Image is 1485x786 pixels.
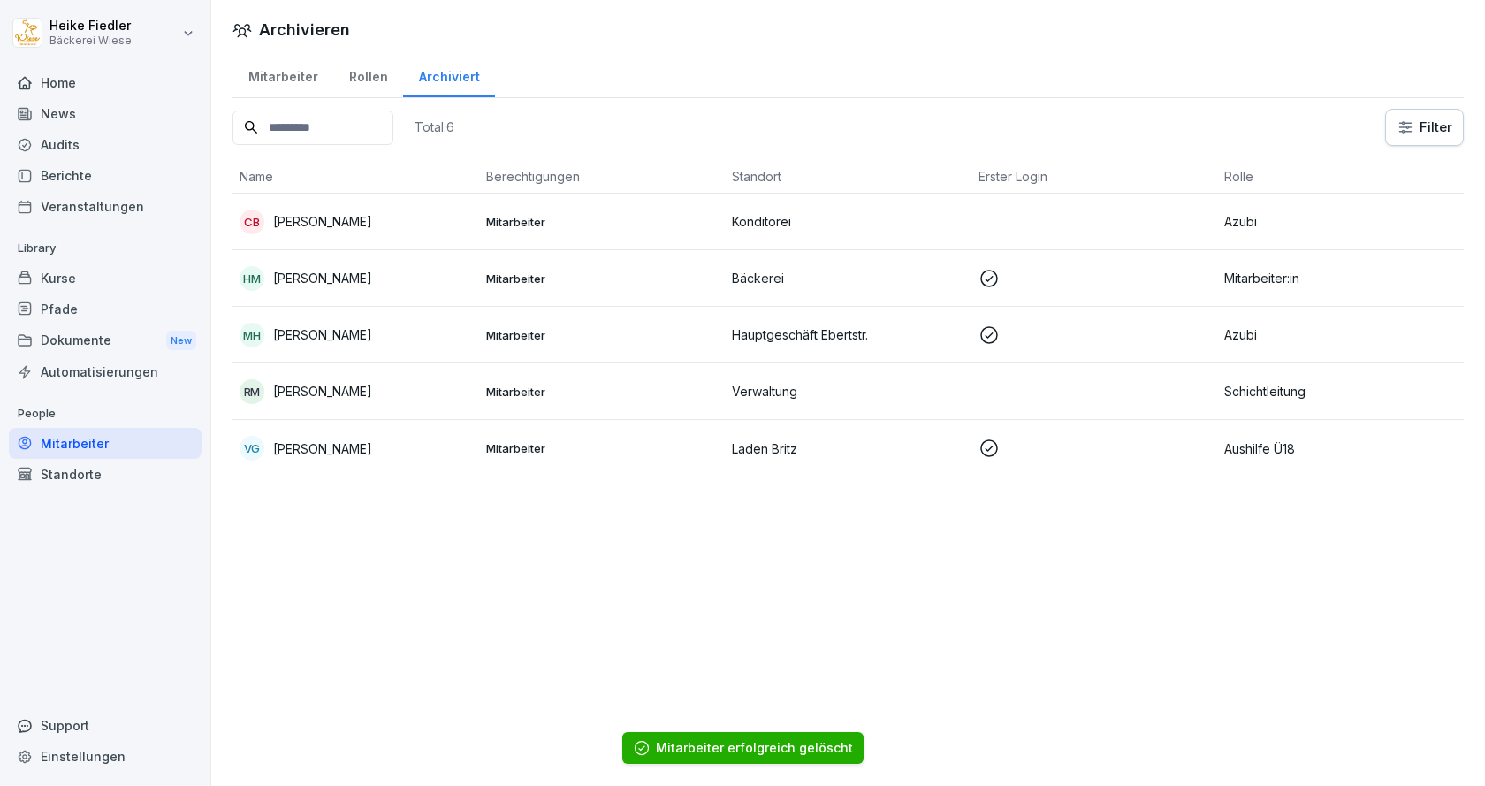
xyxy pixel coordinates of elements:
p: Mitarbeiter [486,440,719,456]
th: Standort [725,160,971,194]
a: Veranstaltungen [9,191,202,222]
th: Erster Login [971,160,1218,194]
a: DokumenteNew [9,324,202,357]
div: VG [240,436,264,461]
p: Azubi [1224,212,1457,231]
p: Mitarbeiter [486,214,719,230]
button: Filter [1386,110,1463,145]
div: RM [240,379,264,404]
a: Einstellungen [9,741,202,772]
div: MH [240,323,264,347]
a: Automatisierungen [9,356,202,387]
h1: Archivieren [259,18,350,42]
th: Rolle [1217,160,1464,194]
th: Name [232,160,479,194]
div: New [166,331,196,351]
a: News [9,98,202,129]
p: Laden Britz [732,439,964,458]
a: Mitarbeiter [232,52,333,97]
p: Mitarbeiter [486,271,719,286]
a: Pfade [9,294,202,324]
a: Kurse [9,263,202,294]
div: Support [9,710,202,741]
p: [PERSON_NAME] [273,269,372,287]
th: Berechtigungen [479,160,726,194]
a: Mitarbeiter [9,428,202,459]
p: Bäckerei Wiese [49,34,132,47]
p: Mitarbeiter [486,327,719,343]
p: Mitarbeiter [486,384,719,400]
p: Konditorei [732,212,964,231]
div: HM [240,266,264,291]
p: Bäckerei [732,269,964,287]
p: Library [9,234,202,263]
p: Heike Fiedler [49,19,132,34]
p: Mitarbeiter:in [1224,269,1457,287]
a: Home [9,67,202,98]
p: Aushilfe Ü18 [1224,439,1457,458]
p: [PERSON_NAME] [273,325,372,344]
p: [PERSON_NAME] [273,439,372,458]
div: Mitarbeiter erfolgreich gelöscht [656,739,853,757]
p: People [9,400,202,428]
p: Azubi [1224,325,1457,344]
p: Verwaltung [732,382,964,401]
p: Hauptgeschäft Ebertstr. [732,325,964,344]
div: Filter [1397,118,1452,136]
p: [PERSON_NAME] [273,212,372,231]
p: Total: 6 [415,118,454,135]
div: Dokumente [9,324,202,357]
p: [PERSON_NAME] [273,382,372,401]
a: Berichte [9,160,202,191]
div: CB [240,210,264,234]
a: Audits [9,129,202,160]
a: Rollen [333,52,403,97]
a: Standorte [9,459,202,490]
a: Archiviert [403,52,495,97]
p: Schichtleitung [1224,382,1457,401]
